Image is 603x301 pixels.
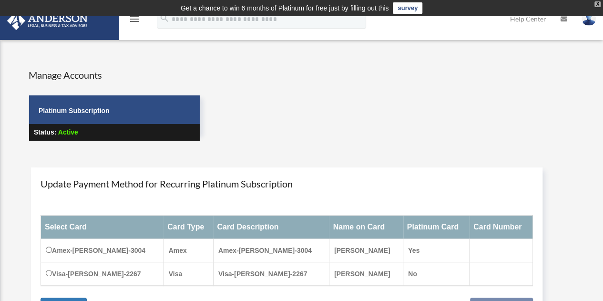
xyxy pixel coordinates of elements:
div: close [594,1,601,7]
td: Amex [164,239,213,262]
td: [PERSON_NAME] [329,239,403,262]
td: Amex-[PERSON_NAME]-3004 [41,239,164,262]
td: Visa-[PERSON_NAME]-2267 [213,262,329,286]
td: Yes [403,239,470,262]
th: Card Number [470,216,532,239]
th: Select Card [41,216,164,239]
td: Amex-[PERSON_NAME]-3004 [213,239,329,262]
td: No [403,262,470,286]
a: survey [393,2,422,14]
h4: Manage Accounts [29,68,200,82]
i: menu [129,13,140,25]
th: Card Type [164,216,213,239]
h4: Update Payment Method for Recurring Platinum Subscription [41,177,533,190]
strong: Status: [34,128,56,136]
span: Active [58,128,78,136]
div: Get a chance to win 6 months of Platinum for free just by filling out this [181,2,389,14]
strong: Platinum Subscription [39,107,110,114]
th: Platinum Card [403,216,470,239]
i: search [159,13,170,23]
a: menu [129,17,140,25]
img: User Pic [582,12,596,26]
td: Visa-[PERSON_NAME]-2267 [41,262,164,286]
img: Anderson Advisors Platinum Portal [4,11,91,30]
td: [PERSON_NAME] [329,262,403,286]
th: Name on Card [329,216,403,239]
td: Visa [164,262,213,286]
th: Card Description [213,216,329,239]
